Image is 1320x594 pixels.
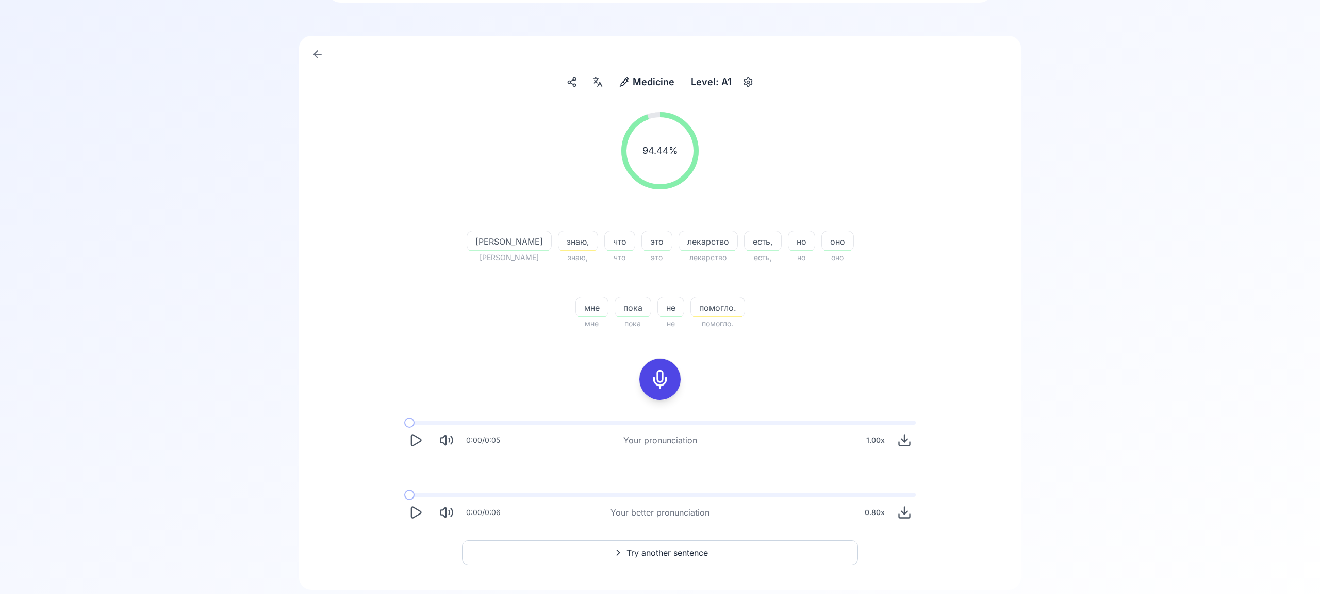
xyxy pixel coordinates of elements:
div: 0:00 / 0:05 [466,435,500,445]
div: 0:00 / 0:06 [466,507,501,518]
button: но [788,231,815,251]
span: Try another sentence [626,547,708,559]
span: мне [575,317,608,330]
button: не [657,297,684,317]
button: Mute [435,429,458,452]
button: знаю, [558,231,598,251]
span: лекарство [679,235,737,248]
span: пока [615,317,651,330]
button: Medicine [615,73,679,91]
span: знаю, [558,251,598,264]
span: пока [615,301,651,314]
span: помогло. [691,301,745,314]
span: [PERSON_NAME] [467,251,552,264]
span: но [788,235,815,248]
span: это [642,235,672,248]
div: Level: A1 [687,73,736,91]
button: [PERSON_NAME] [467,231,552,251]
span: не [657,317,684,330]
button: Mute [435,501,458,524]
div: Your pronunciation [623,434,697,446]
span: знаю, [558,235,598,248]
span: но [788,251,815,264]
span: [PERSON_NAME] [467,235,551,248]
button: Play [404,501,427,524]
span: что [604,251,635,264]
div: Your better pronunciation [610,506,709,519]
button: пока [615,297,651,317]
button: Level: A1 [687,73,756,91]
div: 0.80 x [861,502,889,523]
button: что [604,231,635,251]
span: есть, [744,251,782,264]
span: лекарство [679,251,738,264]
button: помогло. [690,297,745,317]
span: это [641,251,672,264]
span: что [605,235,635,248]
button: это [641,231,672,251]
span: 94.44 % [642,143,678,158]
button: Try another sentence [462,540,858,565]
span: есть, [745,235,781,248]
button: Download audio [893,501,916,524]
div: 1.00 x [862,430,889,451]
span: помогло. [690,317,745,330]
span: Medicine [633,75,674,89]
button: лекарство [679,231,738,251]
button: Play [404,429,427,452]
button: оно [821,231,854,251]
span: оно [821,251,854,264]
span: не [658,301,684,314]
button: мне [575,297,608,317]
span: мне [576,301,608,314]
span: оно [822,235,853,248]
button: Download audio [893,429,916,452]
button: есть, [744,231,782,251]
